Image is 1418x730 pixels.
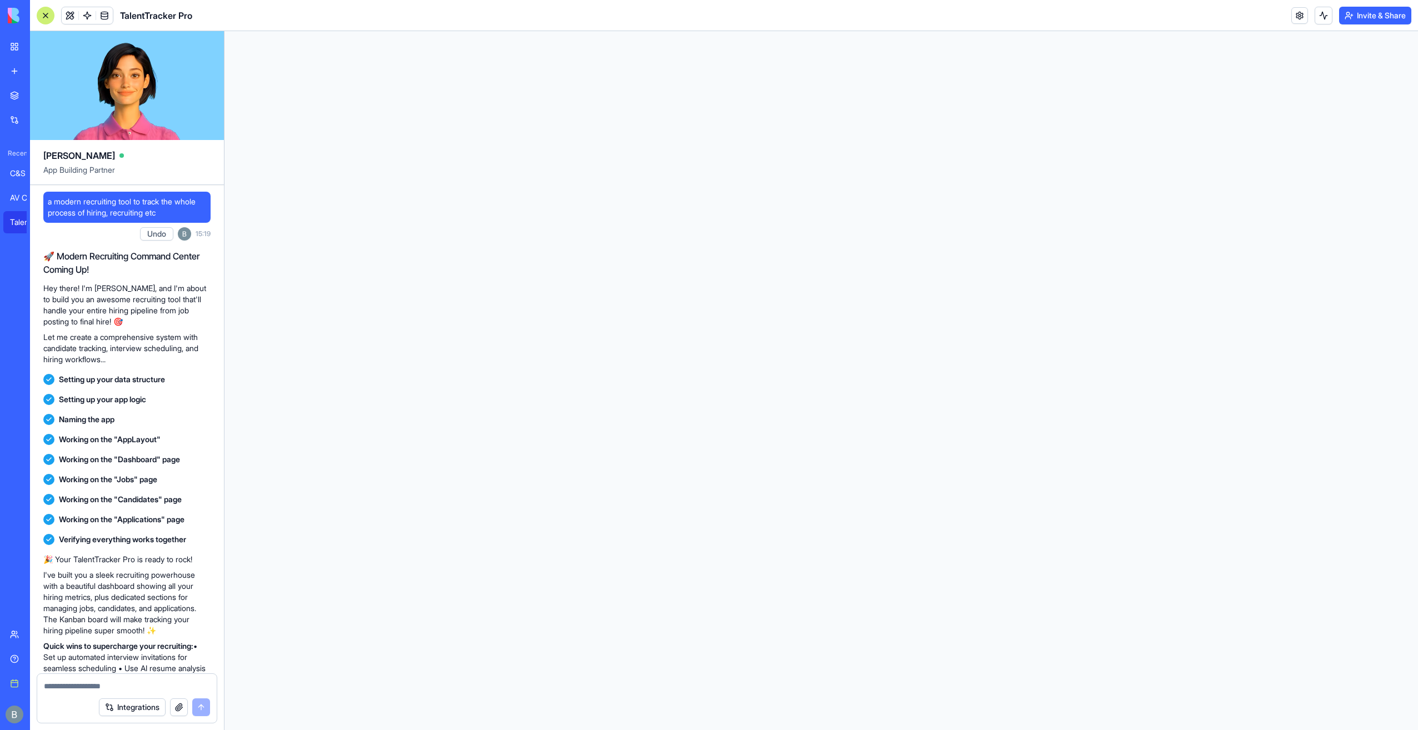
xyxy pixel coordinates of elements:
[10,192,41,203] div: AV Client Portal
[3,162,48,184] a: C&S Integrations Website
[43,641,193,651] strong: Quick wins to supercharge your recruiting:
[196,229,211,238] span: 15:19
[178,227,191,241] img: ACg8ocIug40qN1SCXJiinWdltW7QsPxROn8ZAVDlgOtPD8eQfXIZmw=s96-c
[140,227,173,241] button: Undo
[43,332,211,365] p: Let me create a comprehensive system with candidate tracking, interview scheduling, and hiring wo...
[1339,7,1411,24] button: Invite & Share
[43,283,211,327] p: Hey there! I'm [PERSON_NAME], and I'm about to build you an awesome recruiting tool that'll handl...
[10,168,41,179] div: C&S Integrations Website
[120,9,192,22] span: TalentTracker Pro
[43,569,211,636] p: I've built you a sleek recruiting powerhouse with a beautiful dashboard showing all your hiring m...
[8,8,77,23] img: logo
[59,474,157,485] span: Working on the "Jobs" page
[59,494,182,505] span: Working on the "Candidates" page
[59,434,161,445] span: Working on the "AppLayout"
[59,534,186,545] span: Verifying everything works together
[59,374,165,385] span: Setting up your data structure
[43,641,211,707] p: • Set up automated interview invitations for seamless scheduling • Use AI resume analysis to spot...
[43,249,211,276] h2: 🚀 Modern Recruiting Command Center Coming Up!
[43,554,211,565] p: 🎉 Your TalentTracker Pro is ready to rock!
[59,394,146,405] span: Setting up your app logic
[6,706,23,723] img: ACg8ocIug40qN1SCXJiinWdltW7QsPxROn8ZAVDlgOtPD8eQfXIZmw=s96-c
[59,514,184,525] span: Working on the "Applications" page
[43,164,211,184] span: App Building Partner
[10,217,41,228] div: TalentTracker Pro
[59,454,180,465] span: Working on the "Dashboard" page
[48,196,206,218] span: a modern recruiting tool to track the whole process of hiring, recruiting etc
[3,211,48,233] a: TalentTracker Pro
[59,414,114,425] span: Naming the app
[43,149,115,162] span: [PERSON_NAME]
[3,187,48,209] a: AV Client Portal
[3,149,27,158] span: Recent
[99,698,166,716] button: Integrations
